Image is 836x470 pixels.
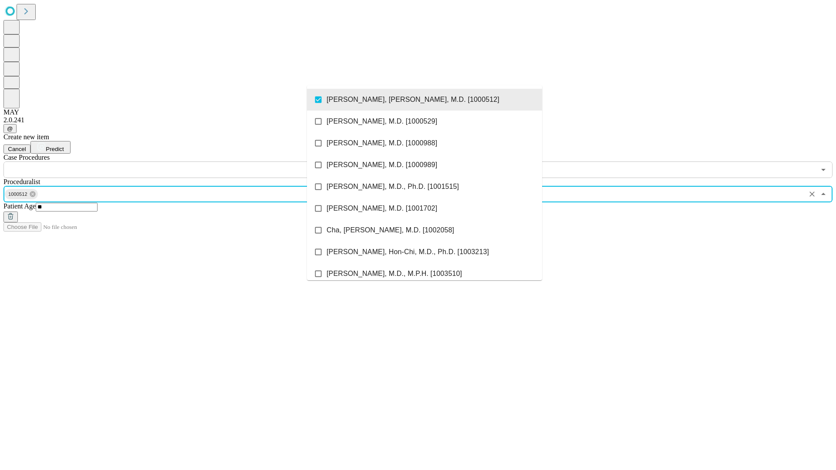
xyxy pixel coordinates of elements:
[327,203,437,214] span: [PERSON_NAME], M.D. [1001702]
[3,202,36,210] span: Patient Age
[3,133,49,141] span: Create new item
[3,178,40,185] span: Proceduralist
[3,108,833,116] div: MAY
[817,188,829,200] button: Close
[3,144,30,154] button: Cancel
[5,189,38,199] div: 1000512
[3,116,833,124] div: 2.0.241
[327,247,489,257] span: [PERSON_NAME], Hon-Chi, M.D., Ph.D. [1003213]
[8,146,26,152] span: Cancel
[327,181,459,192] span: [PERSON_NAME], M.D., Ph.D. [1001515]
[327,138,437,148] span: [PERSON_NAME], M.D. [1000988]
[327,94,499,105] span: [PERSON_NAME], [PERSON_NAME], M.D. [1000512]
[327,160,437,170] span: [PERSON_NAME], M.D. [1000989]
[7,125,13,132] span: @
[5,189,31,199] span: 1000512
[327,269,462,279] span: [PERSON_NAME], M.D., M.P.H. [1003510]
[327,116,437,127] span: [PERSON_NAME], M.D. [1000529]
[327,225,454,235] span: Cha, [PERSON_NAME], M.D. [1002058]
[30,141,71,154] button: Predict
[3,124,17,133] button: @
[817,164,829,176] button: Open
[806,188,818,200] button: Clear
[3,154,50,161] span: Scheduled Procedure
[46,146,64,152] span: Predict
